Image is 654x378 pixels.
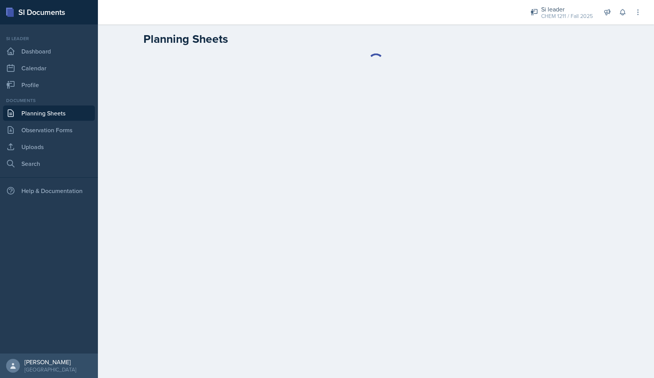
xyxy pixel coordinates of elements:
div: Help & Documentation [3,183,95,198]
a: Dashboard [3,44,95,59]
a: Calendar [3,60,95,76]
a: Observation Forms [3,122,95,138]
div: [GEOGRAPHIC_DATA] [24,366,76,373]
div: Si leader [541,5,593,14]
div: Documents [3,97,95,104]
div: Si leader [3,35,95,42]
a: Search [3,156,95,171]
div: [PERSON_NAME] [24,358,76,366]
div: CHEM 1211 / Fall 2025 [541,12,593,20]
a: Planning Sheets [3,105,95,121]
h2: Planning Sheets [143,32,228,46]
a: Profile [3,77,95,92]
a: Uploads [3,139,95,154]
